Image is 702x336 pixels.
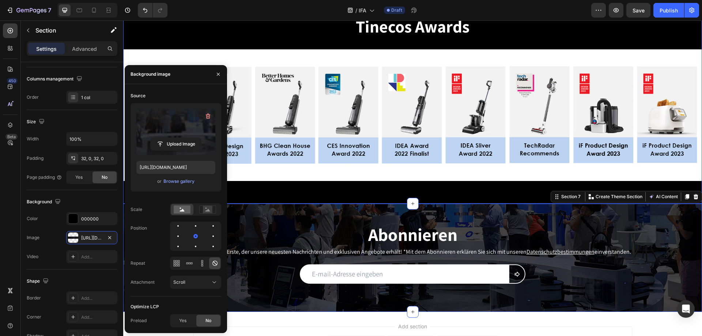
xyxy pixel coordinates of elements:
[391,7,402,14] span: Draft
[173,279,185,285] span: Scroll
[626,3,650,18] button: Save
[81,216,116,222] div: 000000
[131,317,147,324] div: Preload
[27,117,46,127] div: Size
[81,295,116,302] div: Add...
[81,94,116,101] div: 1 col
[5,134,18,140] div: Beta
[653,3,684,18] button: Publish
[27,314,41,320] div: Corner
[71,227,403,235] span: Seien Sie der Erste, der unsere neuesten Nachrichten und exklusiven Angebote erhält! *Mit dem Abo...
[27,215,38,222] div: Color
[27,174,62,181] div: Page padding
[35,26,95,35] p: Section
[355,7,357,14] span: /
[27,197,62,207] div: Background
[677,300,695,318] div: Open Intercom Messenger
[131,71,170,78] div: Background image
[81,314,116,321] div: Add...
[131,260,145,267] div: Repeat
[163,178,195,185] button: Browse gallery
[27,295,41,301] div: Border
[157,177,162,186] span: or
[27,136,39,142] div: Width
[48,6,51,15] p: 7
[179,317,186,324] span: Yes
[131,206,142,213] div: Scale
[163,178,195,185] div: Browse gallery
[7,78,18,84] div: 450
[75,174,83,181] span: Yes
[660,7,678,14] div: Publish
[123,20,702,336] iframe: Design area
[27,234,39,241] div: Image
[36,45,57,53] p: Settings
[131,225,147,231] div: Position
[27,155,44,162] div: Padding
[131,303,159,310] div: Optimize LCP
[72,45,97,53] p: Advanced
[359,7,366,14] span: IFA
[633,7,645,14] span: Save
[272,302,307,310] span: Add section
[136,161,215,174] input: https://example.com/image.jpg
[138,3,167,18] div: Undo/Redo
[403,227,471,235] a: Datenschutzbestimmungen
[102,174,107,181] span: No
[27,74,84,84] div: Columns management
[67,132,117,146] input: Auto
[131,93,146,99] div: Source
[177,244,385,263] input: E-mail-Adresse eingeben
[81,254,116,260] div: Add...
[524,172,556,181] button: AI Content
[27,276,50,286] div: Shape
[27,253,38,260] div: Video
[27,94,39,101] div: Order
[472,173,519,180] p: Create Theme Section
[170,276,221,289] button: Scroll
[245,203,334,226] strong: Abonnieren
[3,3,54,18] button: 7
[385,244,402,263] button: Send
[205,317,211,324] span: No
[471,227,508,235] span: einverstanden.
[131,279,155,286] div: Attachment
[437,173,459,180] div: Section 7
[81,235,102,241] div: [URL][DOMAIN_NAME]
[150,137,201,151] button: Upload Image
[81,155,116,162] div: 32, 0, 32, 0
